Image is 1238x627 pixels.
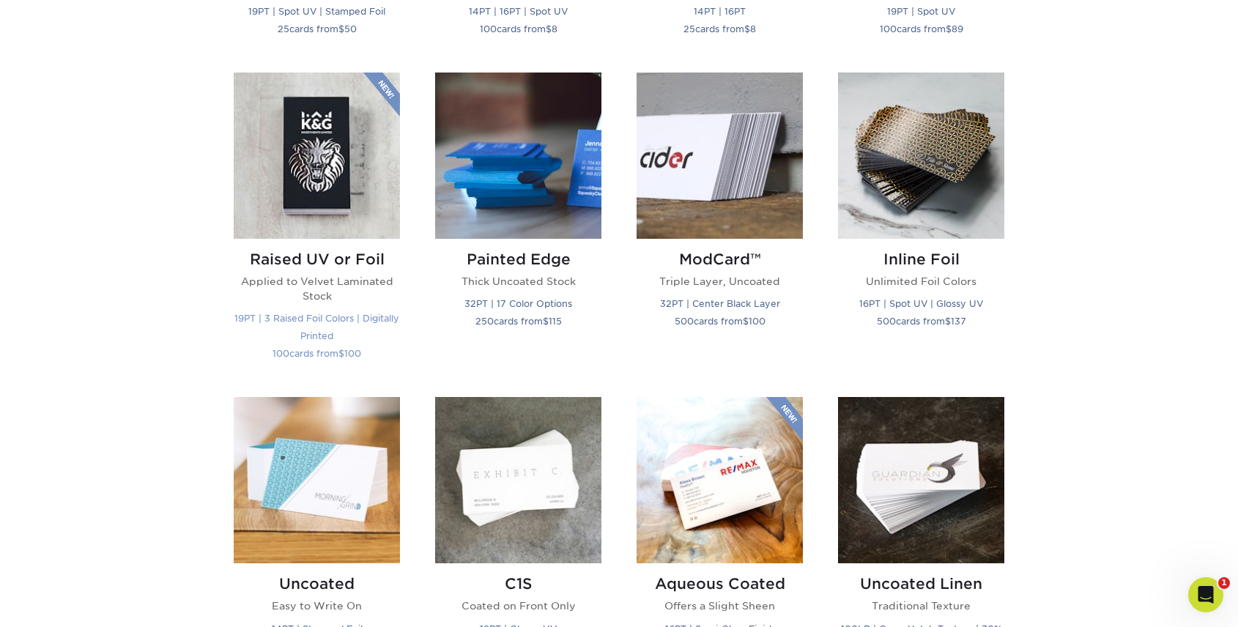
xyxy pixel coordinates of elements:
[278,23,289,34] span: 25
[475,316,562,327] small: cards from
[1188,577,1223,612] iframe: Intercom live chat
[234,313,399,341] small: 19PT | 3 Raised Foil Colors | Digitally Printed
[234,575,400,593] h2: Uncoated
[637,251,803,268] h2: ModCard™
[951,316,966,327] span: 137
[838,73,1004,380] a: Inline Foil Business Cards Inline Foil Unlimited Foil Colors 16PT | Spot UV | Glossy UV 500cards ...
[675,316,694,327] span: 500
[952,23,963,34] span: 89
[744,23,750,34] span: $
[435,73,601,239] img: Painted Edge Business Cards
[248,6,385,17] small: 19PT | Spot UV | Stamped Foil
[877,316,896,327] span: 500
[838,598,1004,613] p: Traditional Texture
[338,348,344,359] span: $
[694,6,746,17] small: 14PT | 16PT
[946,23,952,34] span: $
[475,316,494,327] span: 250
[464,298,572,309] small: 32PT | 17 Color Options
[469,6,568,17] small: 14PT | 16PT | Spot UV
[880,23,897,34] span: 100
[1218,577,1230,589] span: 1
[750,23,756,34] span: 8
[273,348,289,359] span: 100
[766,397,803,441] img: New Product
[4,582,125,622] iframe: Google Customer Reviews
[838,575,1004,593] h2: Uncoated Linen
[637,598,803,613] p: Offers a Slight Sheen
[278,23,357,34] small: cards from
[637,575,803,593] h2: Aqueous Coated
[363,73,400,116] img: New Product
[338,23,344,34] span: $
[880,23,963,34] small: cards from
[549,316,562,327] span: 115
[637,73,803,380] a: ModCard™ Business Cards ModCard™ Triple Layer, Uncoated 32PT | Center Black Layer 500cards from$100
[435,598,601,613] p: Coated on Front Only
[480,23,497,34] span: 100
[945,316,951,327] span: $
[749,316,766,327] span: 100
[435,73,601,380] a: Painted Edge Business Cards Painted Edge Thick Uncoated Stock 32PT | 17 Color Options 250cards fr...
[838,73,1004,239] img: Inline Foil Business Cards
[543,316,549,327] span: $
[877,316,966,327] small: cards from
[637,73,803,239] img: ModCard™ Business Cards
[683,23,756,34] small: cards from
[435,251,601,268] h2: Painted Edge
[344,23,357,34] span: 50
[637,397,803,563] img: Aqueous Coated Business Cards
[480,23,557,34] small: cards from
[435,397,601,563] img: C1S Business Cards
[838,251,1004,268] h2: Inline Foil
[838,274,1004,289] p: Unlimited Foil Colors
[234,73,400,380] a: Raised UV or Foil Business Cards Raised UV or Foil Applied to Velvet Laminated Stock 19PT | 3 Rai...
[660,298,780,309] small: 32PT | Center Black Layer
[435,274,601,289] p: Thick Uncoated Stock
[637,274,803,289] p: Triple Layer, Uncoated
[887,6,955,17] small: 19PT | Spot UV
[675,316,766,327] small: cards from
[683,23,695,34] span: 25
[234,73,400,239] img: Raised UV or Foil Business Cards
[743,316,749,327] span: $
[859,298,983,309] small: 16PT | Spot UV | Glossy UV
[234,251,400,268] h2: Raised UV or Foil
[838,397,1004,563] img: Uncoated Linen Business Cards
[435,575,601,593] h2: C1S
[546,23,552,34] span: $
[552,23,557,34] span: 8
[344,348,361,359] span: 100
[273,348,361,359] small: cards from
[234,397,400,563] img: Uncoated Business Cards
[234,274,400,304] p: Applied to Velvet Laminated Stock
[234,598,400,613] p: Easy to Write On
